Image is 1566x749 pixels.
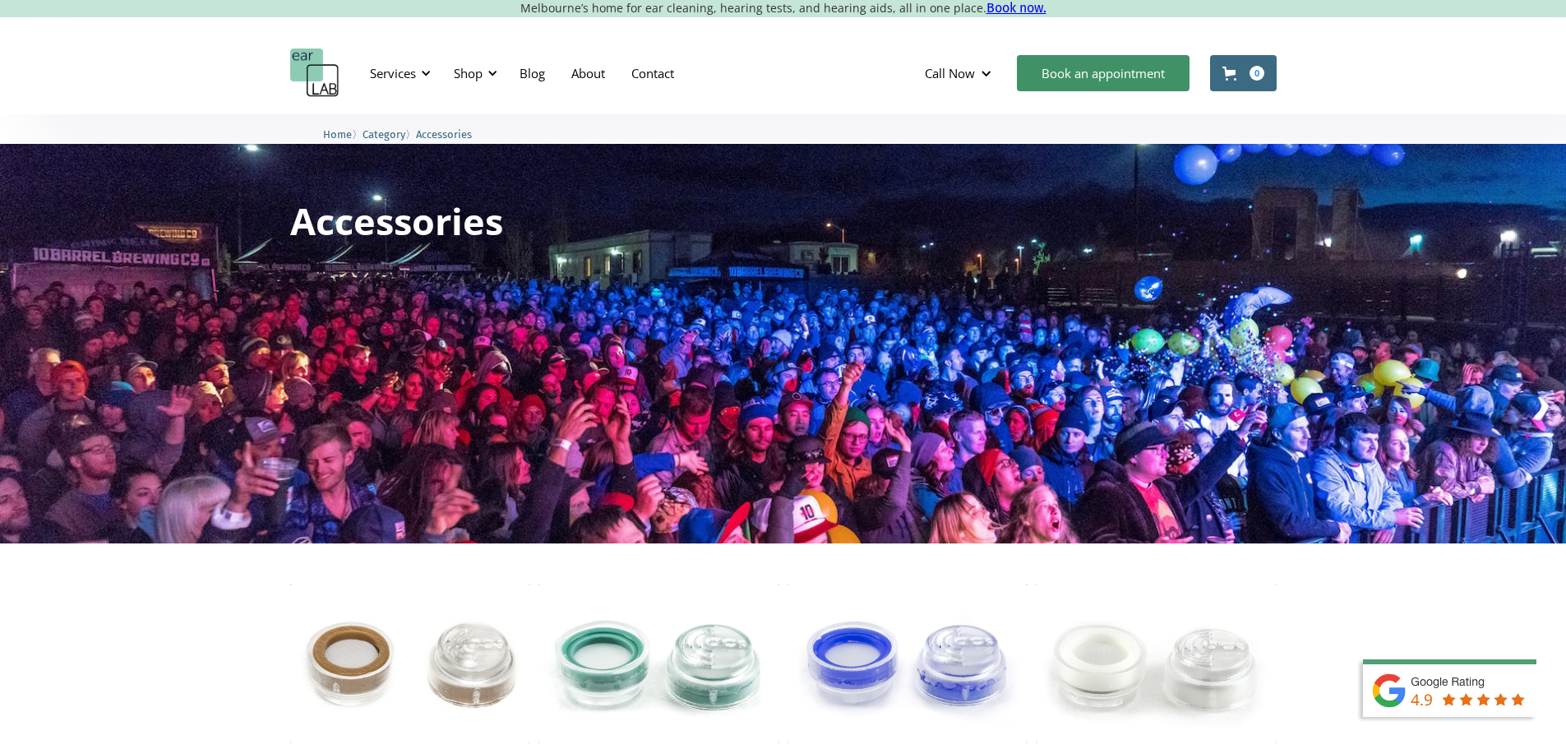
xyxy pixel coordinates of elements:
a: Accessories [416,126,472,141]
li: 〉 [363,126,416,143]
a: Contact [618,49,687,97]
img: ACS PRO Impulse Hearing Protection Filter [290,584,531,743]
img: ACS PRO10 Hearing Protection Filter [538,584,779,743]
img: ACS PRO17 Hearing Protection Filter [1036,584,1277,743]
div: Shop [444,49,502,98]
li: 〉 [323,126,363,143]
a: Open cart [1210,55,1277,91]
h1: Accessories [290,202,503,239]
a: home [290,49,340,98]
a: Book an appointment [1017,55,1190,91]
div: Call Now [925,65,975,81]
a: Category [363,126,405,141]
div: Services [360,49,436,98]
div: Shop [454,65,483,81]
a: About [558,49,618,97]
span: Category [363,128,405,141]
span: Accessories [416,128,472,141]
div: Call Now [912,49,1009,98]
a: Blog [506,49,558,97]
span: Home [323,128,352,141]
div: 0 [1250,66,1264,81]
a: Home [323,126,352,141]
div: Services [370,65,416,81]
img: ACS PRO15 Hearing Protection Filter [788,584,1028,743]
